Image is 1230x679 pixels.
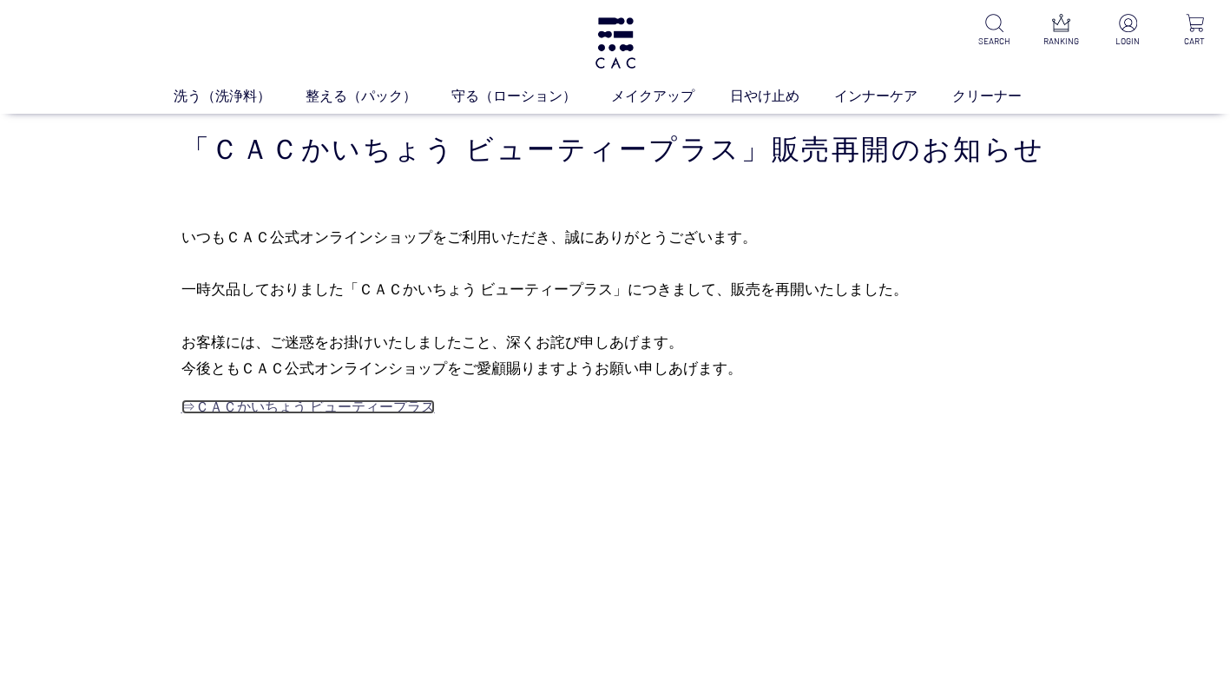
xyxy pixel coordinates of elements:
img: logo [593,17,638,69]
p: CART [1174,35,1216,48]
p: RANKING [1040,35,1082,48]
a: ⇒ＣＡＣかいちょう ビューティープラス [181,399,435,414]
a: CART [1174,14,1216,48]
p: いつもＣＡＣ公式オンラインショップをご利用いただき、誠にありがとうございます。 一時欠品しておりました「ＣＡＣかいちょう ビューティープラス」につきまして、販売を再開いたしました。 お客様には、... [181,224,1049,384]
p: SEARCH [973,35,1016,48]
a: クリーナー [952,86,1056,107]
a: RANKING [1040,14,1082,48]
a: 日やけ止め [730,86,834,107]
a: LOGIN [1107,14,1149,48]
a: 守る（ローション） [451,86,611,107]
a: SEARCH [973,14,1016,48]
a: 整える（パック） [306,86,451,107]
a: メイクアップ [611,86,729,107]
h1: 「ＣＡＣかいちょう ビューティープラス」販売再開のお知らせ [181,131,1049,168]
a: インナーケア [834,86,952,107]
a: 洗う（洗浄料） [174,86,306,107]
p: LOGIN [1107,35,1149,48]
